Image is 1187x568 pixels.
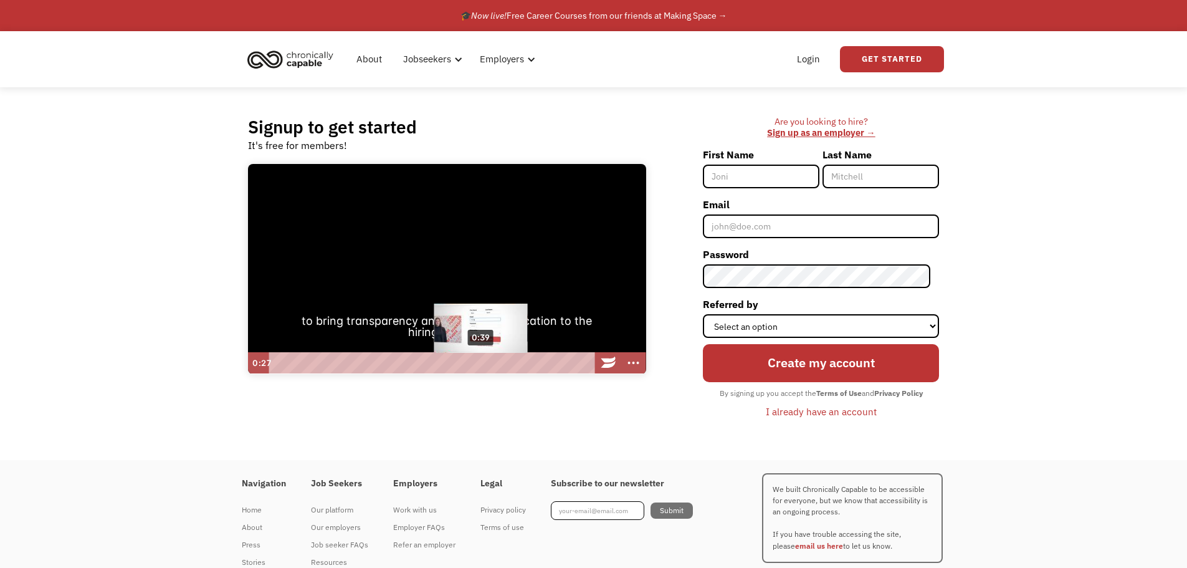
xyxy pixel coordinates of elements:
[703,195,939,214] label: Email
[789,39,827,79] a: Login
[703,145,819,165] label: First Name
[621,352,646,373] button: Show more buttons
[703,344,939,382] input: Create my account
[393,519,455,536] a: Employer FAQs
[713,385,929,402] div: By signing up you accept the and
[762,473,943,563] p: We built Chronically Capable to be accessible for everyone, but we know that accessibility is an ...
[403,52,451,67] div: Jobseekers
[244,46,343,73] a: home
[311,478,368,489] h4: Job Seekers
[242,501,286,519] a: Home
[795,541,843,551] a: email us here
[480,520,526,535] div: Terms of use
[275,352,590,373] div: Playbar
[393,537,455,552] div: Refer an employer
[311,519,368,536] a: Our employers
[242,503,286,517] div: Home
[242,520,286,535] div: About
[248,138,347,153] div: It's free for members!
[471,10,507,21] em: Now live!
[480,503,526,517] div: Privacy policy
[703,165,819,188] input: Joni
[822,145,939,165] label: Last Name
[703,214,939,238] input: john@doe.com
[349,39,389,79] a: About
[480,501,526,519] a: Privacy policy
[596,352,621,373] a: Wistia Logo -- Learn More
[311,520,368,535] div: Our employers
[703,116,939,139] div: Are you looking to hire? ‍
[242,537,286,552] div: Press
[396,39,466,79] div: Jobseekers
[393,503,455,517] div: Work with us
[756,401,886,422] a: I already have an account
[480,478,526,489] h4: Legal
[393,478,455,489] h4: Employers
[816,388,862,398] strong: Terms of Use
[393,520,455,535] div: Employer FAQs
[703,145,939,422] form: Member-Signup-Form
[551,501,693,520] form: Footer Newsletter
[651,503,693,519] input: Submit
[311,536,368,554] a: Job seeker FAQs
[480,52,524,67] div: Employers
[311,501,368,519] a: Our platform
[311,503,368,517] div: Our platform
[242,536,286,554] a: Press
[766,404,877,419] div: I already have an account
[551,501,644,520] input: your-email@email.com
[874,388,923,398] strong: Privacy Policy
[242,519,286,536] a: About
[242,478,286,489] h4: Navigation
[472,39,539,79] div: Employers
[460,8,727,23] div: 🎓 Free Career Courses from our friends at Making Space →
[551,478,693,489] h4: Subscribe to our newsletter
[840,46,944,72] a: Get Started
[703,294,939,314] label: Referred by
[703,244,939,264] label: Password
[244,46,337,73] img: Chronically Capable logo
[393,501,455,519] a: Work with us
[480,519,526,536] a: Terms of use
[248,116,417,138] h2: Signup to get started
[311,537,368,552] div: Job seeker FAQs
[767,127,875,138] a: Sign up as an employer →
[822,165,939,188] input: Mitchell
[393,536,455,554] a: Refer an employer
